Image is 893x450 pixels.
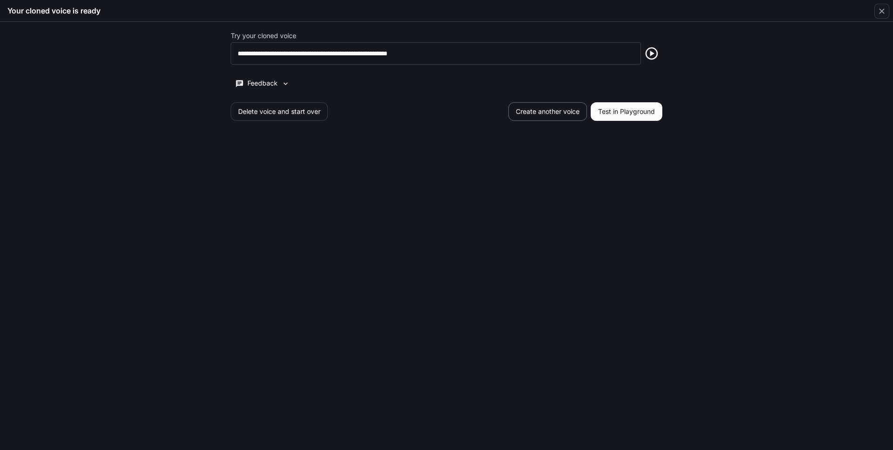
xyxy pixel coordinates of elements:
button: Delete voice and start over [231,102,328,121]
h5: Your cloned voice is ready [7,6,100,16]
button: Test in Playground [591,102,662,121]
p: Try your cloned voice [231,33,296,39]
button: Feedback [231,76,294,91]
button: Create another voice [508,102,587,121]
